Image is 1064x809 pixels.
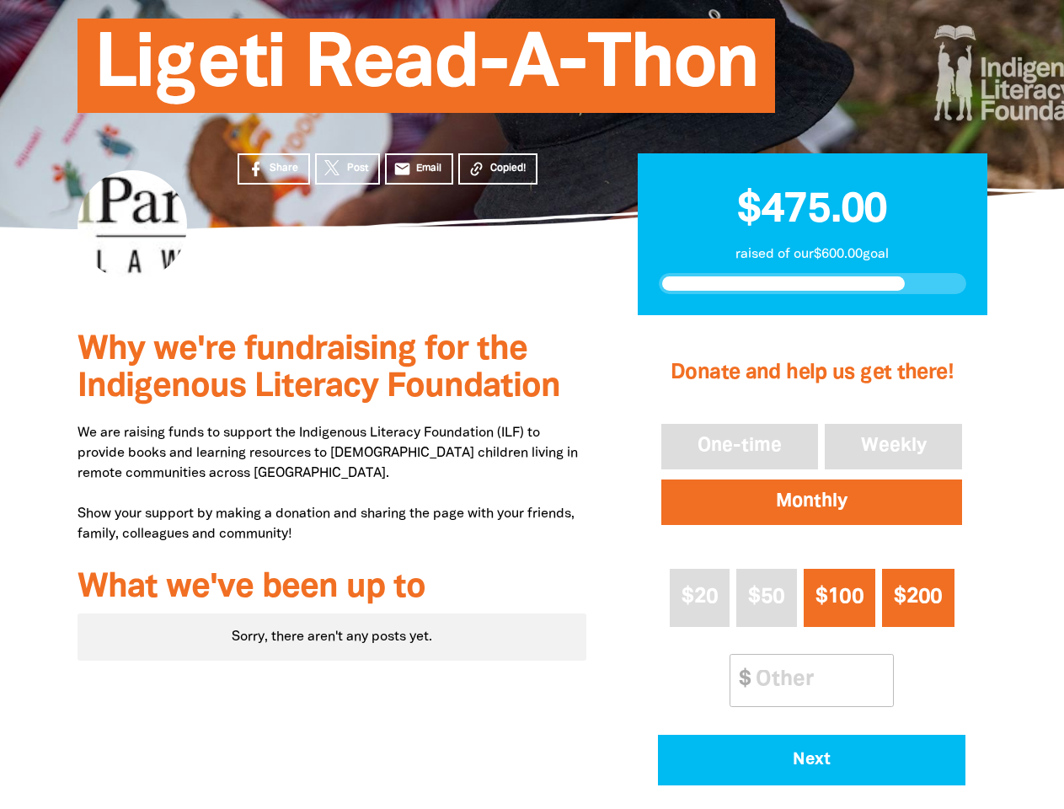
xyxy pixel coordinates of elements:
span: $ [730,655,751,706]
button: $100 [804,569,876,627]
span: Why we're fundraising for the Indigenous Literacy Foundation [78,335,560,403]
span: Email [416,161,441,176]
span: Copied! [490,161,526,176]
span: $20 [682,587,718,607]
span: $475.00 [737,191,887,230]
div: Paginated content [78,613,587,661]
button: $20 [670,569,730,627]
button: Pay with Credit Card [658,735,965,785]
button: One-time [658,421,821,473]
button: Monthly [658,476,965,528]
div: Sorry, there aren't any posts yet. [78,613,587,661]
span: Next [682,752,943,769]
i: email [393,160,411,178]
span: Share [270,161,298,176]
a: Post [315,153,380,185]
button: Weekly [821,421,966,473]
span: Ligeti Read-A-Thon [94,31,759,113]
span: $100 [815,587,863,607]
button: $50 [736,569,796,627]
input: Other [744,655,893,706]
button: Copied! [458,153,537,185]
p: raised of our $600.00 goal [659,244,966,265]
a: Share [238,153,310,185]
a: emailEmail [385,153,454,185]
button: $200 [882,569,954,627]
span: $50 [748,587,784,607]
p: We are raising funds to support the Indigenous Literacy Foundation (ILF) to provide books and lea... [78,423,587,544]
h2: Donate and help us get there! [658,340,965,407]
h3: What we've been up to [78,570,587,607]
span: $200 [894,587,942,607]
span: Post [347,161,368,176]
